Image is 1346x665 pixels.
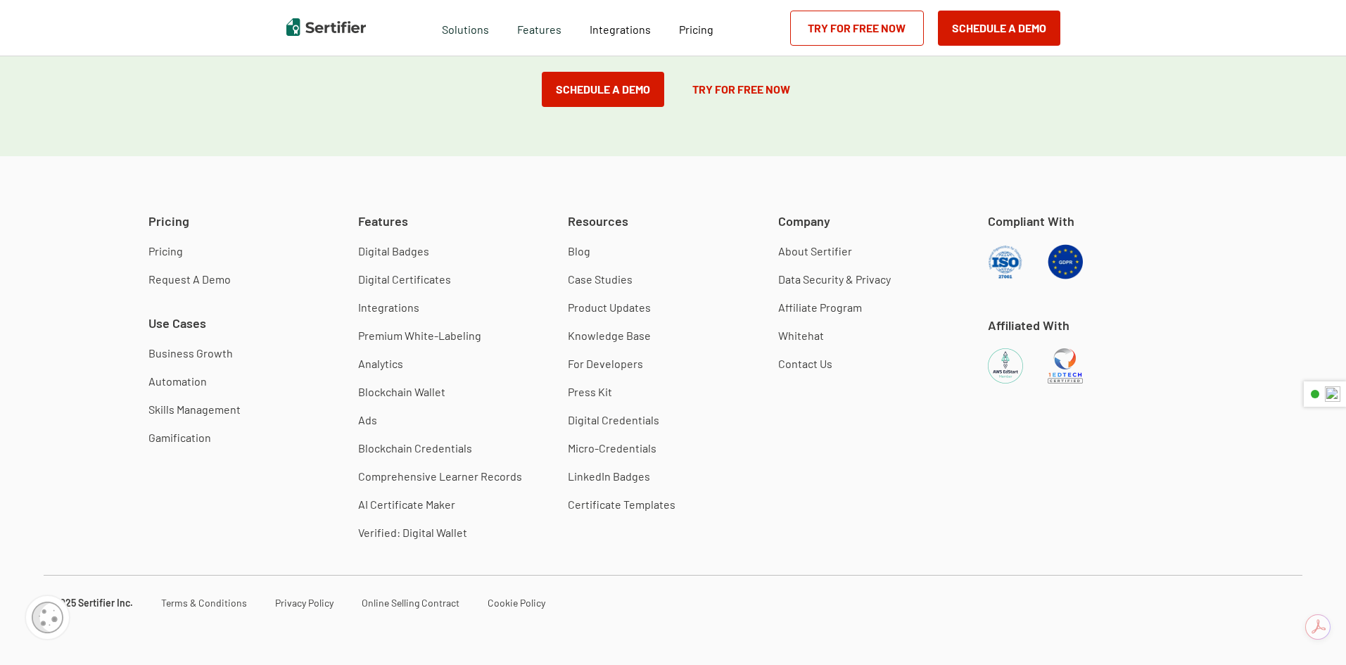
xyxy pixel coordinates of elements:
[778,329,824,343] a: Whitehat
[590,19,651,37] a: Integrations
[362,597,459,609] a: Online Selling Contract
[778,213,830,230] span: Company
[358,526,467,540] a: Verified: Digital Wallet
[778,244,852,258] a: About Sertifier
[148,403,241,417] a: Skills Management
[988,244,1023,279] img: ISO Compliant
[442,19,489,37] span: Solutions
[568,300,651,315] a: Product Updates
[358,498,455,512] a: AI Certificate Maker
[32,602,63,633] img: Cookie Popup Icon
[358,357,403,371] a: Analytics
[568,213,628,230] span: Resources
[542,72,664,107] button: Schedule a Demo
[358,441,472,455] a: Blockchain Credentials
[358,213,408,230] span: Features
[358,244,429,258] a: Digital Badges
[568,272,633,286] a: Case Studies
[568,329,651,343] a: Knowledge Base
[778,300,862,315] a: Affiliate Program
[988,317,1069,334] span: Affiliated With
[778,357,832,371] a: Contact Us
[517,19,561,37] span: Features
[568,413,659,427] a: Digital Credentials
[358,300,419,315] a: Integrations
[679,19,713,37] a: Pricing
[568,357,643,371] a: For Developers
[938,11,1060,46] button: Schedule a Demo
[148,346,233,360] a: Business Growth
[988,213,1074,230] span: Compliant With
[358,272,451,286] a: Digital Certificates
[358,413,377,427] a: Ads
[275,597,334,609] a: Privacy Policy
[358,329,481,343] a: Premium White-Labeling
[148,374,207,388] a: Automation
[590,23,651,36] span: Integrations
[148,244,183,258] a: Pricing
[148,431,211,445] a: Gamification
[44,597,133,609] a: © 2025 Sertifier Inc.
[568,385,612,399] a: Press Kit
[1048,244,1083,279] img: GDPR Compliant
[568,244,590,258] a: Blog
[678,72,804,107] a: Try for Free Now
[358,385,445,399] a: Blockchain Wallet
[286,18,366,36] img: Sertifier | Digital Credentialing Platform
[488,597,545,609] a: Cookie Policy
[988,348,1023,384] img: AWS EdStart
[148,315,206,332] span: Use Cases
[1048,348,1083,384] img: 1EdTech Certified
[679,23,713,36] span: Pricing
[148,272,231,286] a: Request A Demo
[1276,597,1346,665] iframe: Chat Widget
[790,11,924,46] a: Try for Free Now
[568,469,650,483] a: LinkedIn Badges
[358,469,522,483] a: Comprehensive Learner Records
[568,441,656,455] a: Micro-Credentials
[778,272,891,286] a: Data Security & Privacy
[148,213,189,230] span: Pricing
[568,498,675,512] a: Certificate Templates
[161,597,247,609] a: Terms & Conditions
